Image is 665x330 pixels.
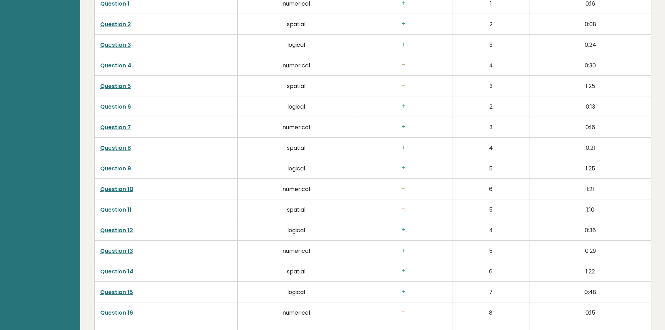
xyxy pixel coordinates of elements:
[238,14,355,35] td: spatial
[361,226,446,234] h3: +
[361,164,446,172] h3: +
[530,220,651,241] td: 0:36
[100,309,133,317] a: Question 16
[100,164,131,173] a: Question 9
[238,220,355,241] td: logical
[361,123,446,131] h3: +
[361,82,446,89] h3: -
[361,185,446,192] h3: -
[361,247,446,254] h3: +
[452,117,530,138] td: 3
[530,138,651,158] td: 0:21
[530,302,651,323] td: 0:15
[530,261,651,282] td: 1:22
[452,138,530,158] td: 4
[452,179,530,199] td: 6
[238,179,355,199] td: numerical
[530,282,651,302] td: 0:48
[361,103,446,110] h3: +
[361,267,446,275] h3: +
[361,206,446,213] h3: -
[452,282,530,302] td: 7
[100,226,133,234] a: Question 12
[530,96,651,117] td: 0:13
[452,158,530,179] td: 5
[452,302,530,323] td: 8
[530,76,651,96] td: 1:25
[238,55,355,76] td: numerical
[452,199,530,220] td: 5
[530,55,651,76] td: 0:30
[100,41,131,49] a: Question 3
[238,302,355,323] td: numerical
[100,185,133,193] a: Question 10
[100,20,131,28] a: Question 2
[361,20,446,28] h3: +
[238,117,355,138] td: numerical
[530,241,651,261] td: 0:29
[238,199,355,220] td: spatial
[238,76,355,96] td: spatial
[452,220,530,241] td: 4
[361,41,446,48] h3: +
[452,96,530,117] td: 2
[238,261,355,282] td: spatial
[100,267,133,276] a: Question 14
[530,158,651,179] td: 1:25
[238,241,355,261] td: numerical
[530,35,651,55] td: 0:24
[452,55,530,76] td: 4
[452,261,530,282] td: 6
[238,158,355,179] td: logical
[238,35,355,55] td: logical
[100,144,131,152] a: Question 8
[238,96,355,117] td: logical
[361,309,446,316] h3: -
[100,103,131,111] a: Question 6
[361,288,446,295] h3: +
[100,61,131,69] a: Question 4
[100,288,133,296] a: Question 15
[361,61,446,69] h3: -
[361,144,446,151] h3: +
[452,14,530,35] td: 2
[530,117,651,138] td: 0:16
[100,247,133,255] a: Question 13
[100,206,132,214] a: Question 11
[100,123,131,131] a: Question 7
[238,138,355,158] td: spatial
[238,282,355,302] td: logical
[530,199,651,220] td: 1:10
[530,14,651,35] td: 0:08
[452,35,530,55] td: 3
[100,82,131,90] a: Question 5
[452,241,530,261] td: 5
[452,76,530,96] td: 3
[530,179,651,199] td: 1:21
